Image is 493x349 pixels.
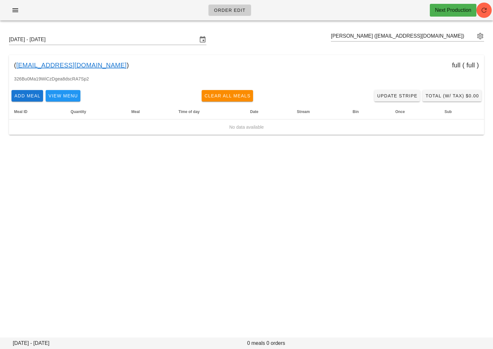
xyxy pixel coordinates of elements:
button: Total (w/ Tax) $0.00 [422,90,482,102]
th: Sub: Not sorted. Activate to sort ascending. [439,104,484,119]
span: Add Meal [14,93,41,98]
span: Order Edit [214,8,246,13]
span: Sub [444,110,452,114]
span: Bin [353,110,359,114]
span: Stream [297,110,310,114]
div: 326Bu0Ma19WiCzDgea8dscRA7Sp2 [9,75,484,87]
th: Meal: Not sorted. Activate to sort ascending. [126,104,173,119]
span: Date [250,110,258,114]
span: Quantity [71,110,86,114]
span: Meal ID [14,110,27,114]
th: Date: Not sorted. Activate to sort ascending. [245,104,292,119]
input: Search by email or name [331,31,475,41]
th: Meal ID: Not sorted. Activate to sort ascending. [9,104,65,119]
button: View Menu [46,90,80,102]
span: Meal [131,110,140,114]
span: Total (w/ Tax) $0.00 [425,93,479,98]
span: Once [395,110,405,114]
div: ( ) full ( full ) [9,55,484,75]
button: appended action [476,32,484,40]
button: Clear All Meals [202,90,253,102]
span: View Menu [48,93,78,98]
span: Clear All Meals [204,93,251,98]
th: Time of day: Not sorted. Activate to sort ascending. [173,104,245,119]
button: Add Meal [11,90,43,102]
a: Update Stripe [374,90,420,102]
th: Once: Not sorted. Activate to sort ascending. [390,104,439,119]
th: Stream: Not sorted. Activate to sort ascending. [292,104,347,119]
a: [EMAIL_ADDRESS][DOMAIN_NAME] [16,60,127,70]
td: No data available [9,119,484,135]
a: Order Edit [208,4,251,16]
span: Time of day [178,110,199,114]
th: Quantity: Not sorted. Activate to sort ascending. [65,104,126,119]
span: Update Stripe [377,93,418,98]
th: Bin: Not sorted. Activate to sort ascending. [347,104,390,119]
div: Next Production [435,6,471,14]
